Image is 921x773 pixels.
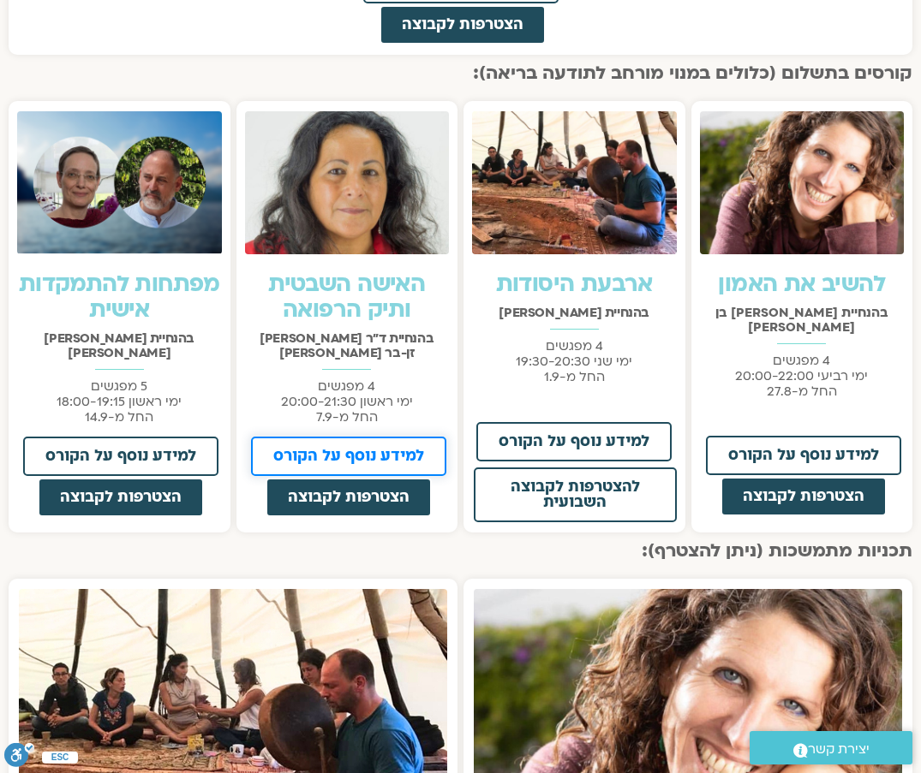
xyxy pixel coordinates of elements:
[38,478,204,517] a: הצטרפות לקבוצה
[273,449,424,464] span: למידע נוסף על הקורס
[85,408,153,425] span: החל מ-14.9
[700,353,905,399] p: 4 מפגשים ימי רביעי 20:00-22:00 החל מ-27.8
[316,408,378,425] span: החל מ-7.9
[476,422,672,461] a: למידע נוסף על הקורס
[750,731,912,764] a: יצירת קשר
[9,541,912,562] h2: תכניות מתמשכות (ניתן להצטרף):
[544,368,605,385] span: החל מ-1.9
[706,436,901,475] a: למידע נוסף על הקורס
[268,269,425,325] a: האישה השבטית ותיק הרפואה
[499,434,649,449] span: למידע נוסף על הקורס
[288,490,410,505] span: הצטרפות לקבוצה
[402,17,523,33] span: הצטרפות לקבוצה
[718,269,885,300] a: להשיב את האמון
[380,5,546,45] a: הצטרפות לקבוצה
[266,478,432,517] a: הצטרפות לקבוצה
[19,269,220,325] a: מפתחות להתמקדות אישית
[17,378,222,425] p: 5 מפגשים ימי ראשון 18:00-19:15
[743,489,864,504] span: הצטרפות לקבוצה
[728,448,879,463] span: למידע נוסף על הקורס
[251,437,446,476] a: למידע נוסף על הקורס
[472,338,677,384] p: 4 מפגשים ימי שני 19:30-20:30
[23,437,218,476] a: למידע נוסף על הקורס
[17,331,222,360] h2: בהנחיית [PERSON_NAME] [PERSON_NAME]
[472,306,677,320] h2: בהנחיית [PERSON_NAME]
[60,490,182,505] span: הצטרפות לקבוצה
[700,306,905,335] h2: בהנחיית [PERSON_NAME] בן [PERSON_NAME]
[245,378,450,425] p: 4 מפגשים ימי ראשון 20:00-21:30
[9,63,912,84] h2: קורסים בתשלום (כלולים במנוי מורחב לתודעה בריאה):
[496,269,653,300] a: ארבעת היסודות
[808,738,870,761] span: יצירת קשר
[474,467,677,522] a: להצטרפות לקבוצה השבועית
[721,477,887,516] a: הצטרפות לקבוצה
[245,331,450,360] h2: בהנחיית ד"ר [PERSON_NAME] זן-בר [PERSON_NAME]
[45,449,196,464] span: למידע נוסף על הקורס
[486,479,665,510] span: להצטרפות לקבוצה השבועית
